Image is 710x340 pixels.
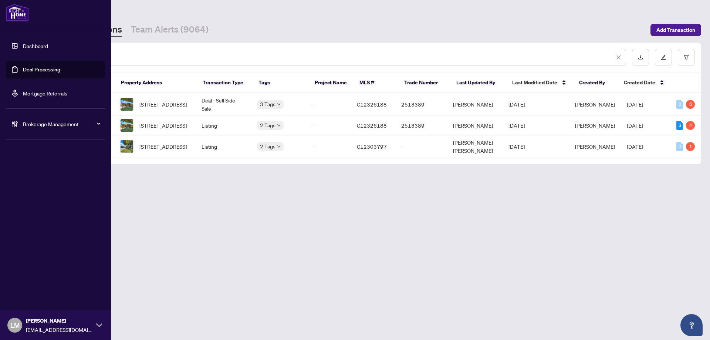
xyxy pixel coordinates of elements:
th: Last Modified Date [506,73,573,93]
td: - [307,93,351,116]
span: [DATE] [508,101,525,108]
th: Created By [573,73,618,93]
span: [DATE] [627,122,643,129]
th: MLS # [354,73,398,93]
span: [DATE] [508,122,525,129]
a: Deal Processing [23,66,60,73]
span: [PERSON_NAME] [575,101,615,108]
span: C12303797 [357,143,387,150]
span: down [277,124,281,127]
th: Tags [253,73,308,93]
td: - [395,135,447,158]
a: Mortgage Referrals [23,90,67,97]
span: 2 Tags [260,121,275,129]
img: thumbnail-img [121,98,133,111]
td: 2513389 [395,116,447,135]
th: Last Updated By [450,73,506,93]
button: filter [678,49,695,66]
div: 6 [686,100,695,109]
td: - [307,135,351,158]
span: [STREET_ADDRESS] [139,121,187,129]
div: 0 [676,100,683,109]
span: C12326188 [357,122,387,129]
button: Add Transaction [650,24,701,36]
span: filter [684,55,689,60]
span: [PERSON_NAME] [575,122,615,129]
span: [EMAIL_ADDRESS][DOMAIN_NAME] [26,326,92,334]
a: Team Alerts (9064) [131,23,209,37]
span: [STREET_ADDRESS] [139,142,187,151]
span: down [277,102,281,106]
span: [DATE] [627,143,643,150]
td: - [307,116,351,135]
button: download [632,49,649,66]
th: Project Name [309,73,354,93]
span: C12326188 [357,101,387,108]
a: Dashboard [23,43,48,49]
td: Deal - Sell Side Sale [196,93,251,116]
span: Created Date [624,78,655,87]
td: Listing [196,135,251,158]
span: down [277,145,281,148]
span: download [638,55,643,60]
button: edit [655,49,672,66]
span: [PERSON_NAME] [26,317,92,325]
td: [PERSON_NAME] [447,93,503,116]
span: [DATE] [627,101,643,108]
td: 2513389 [395,93,447,116]
th: Trade Number [398,73,450,93]
span: [STREET_ADDRESS] [139,100,187,108]
th: Created Date [618,73,670,93]
button: Open asap [680,314,703,336]
img: thumbnail-img [121,140,133,153]
span: Brokerage Management [23,120,100,128]
span: LM [10,320,20,330]
div: 0 [676,142,683,151]
span: [DATE] [508,143,525,150]
span: [PERSON_NAME] [575,143,615,150]
span: Last Modified Date [512,78,557,87]
img: logo [6,4,29,21]
span: 3 Tags [260,100,275,108]
td: [PERSON_NAME] [447,116,503,135]
th: Property Address [115,73,197,93]
td: Listing [196,116,251,135]
span: close [616,55,621,60]
img: thumbnail-img [121,119,133,132]
div: 3 [676,121,683,130]
span: edit [661,55,666,60]
th: Transaction Type [197,73,253,93]
span: 2 Tags [260,142,275,151]
div: 1 [686,142,695,151]
div: 4 [686,121,695,130]
span: Add Transaction [656,24,695,36]
td: [PERSON_NAME] [PERSON_NAME] [447,135,503,158]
